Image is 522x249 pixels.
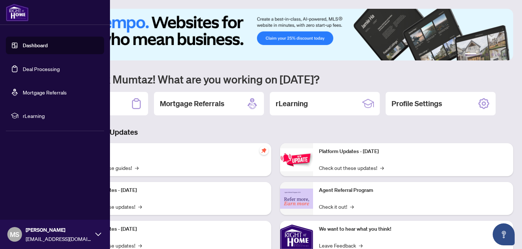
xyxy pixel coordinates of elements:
[10,229,19,239] span: MS
[465,53,477,56] button: 1
[26,235,92,243] span: [EMAIL_ADDRESS][DOMAIN_NAME]
[479,53,482,56] button: 2
[77,186,265,194] p: Platform Updates - [DATE]
[485,53,488,56] button: 3
[503,53,506,56] button: 6
[138,202,142,211] span: →
[38,127,513,137] h3: Brokerage & Industry Updates
[319,148,507,156] p: Platform Updates - [DATE]
[491,53,494,56] button: 4
[350,202,354,211] span: →
[38,9,513,60] img: Slide 0
[23,89,67,96] a: Mortgage Referrals
[23,42,48,49] a: Dashboard
[280,148,313,171] img: Platform Updates - June 23, 2025
[319,225,507,233] p: We want to hear what you think!
[260,146,268,155] span: pushpin
[280,189,313,209] img: Agent Referral Program
[6,4,29,21] img: logo
[135,164,139,172] span: →
[391,99,442,109] h2: Profile Settings
[276,99,308,109] h2: rLearning
[493,223,515,245] button: Open asap
[319,202,354,211] a: Check it out!→
[38,72,513,86] h1: Welcome back Mumtaz! What are you working on [DATE]?
[77,148,265,156] p: Self-Help
[380,164,384,172] span: →
[26,226,92,234] span: [PERSON_NAME]
[23,66,60,72] a: Deal Processing
[319,186,507,194] p: Agent Referral Program
[77,225,265,233] p: Platform Updates - [DATE]
[319,164,384,172] a: Check out these updates!→
[23,112,99,120] span: rLearning
[497,53,500,56] button: 5
[160,99,224,109] h2: Mortgage Referrals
